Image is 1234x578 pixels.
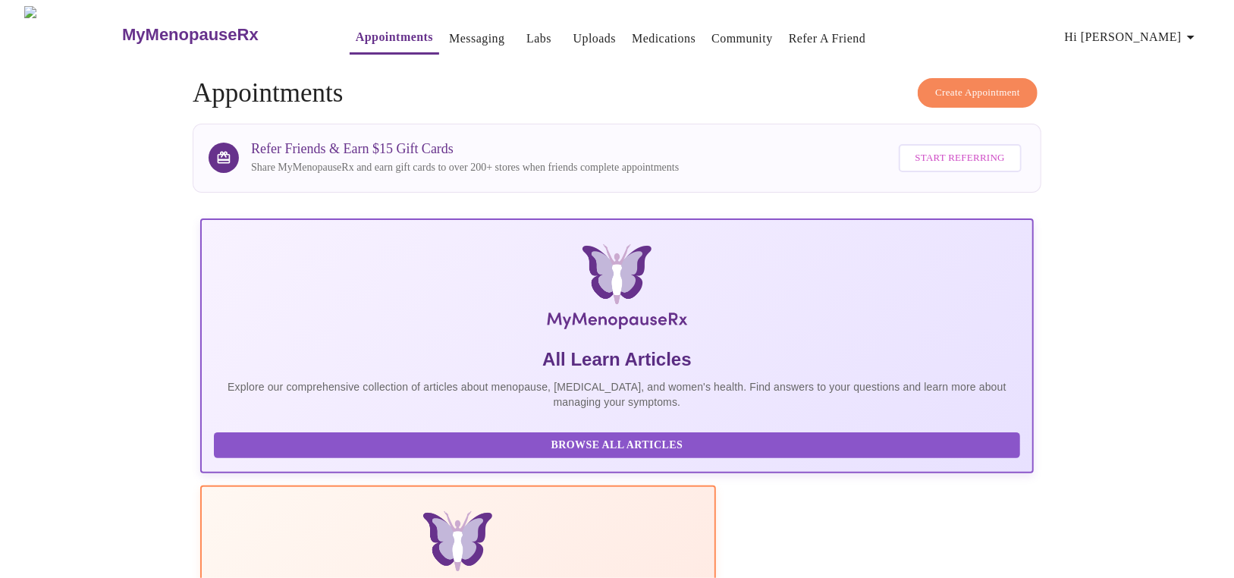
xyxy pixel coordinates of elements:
[122,25,259,45] h3: MyMenopauseRx
[443,24,510,54] button: Messaging
[24,6,121,63] img: MyMenopauseRx Logo
[449,28,504,49] a: Messaging
[526,28,551,49] a: Labs
[515,24,564,54] button: Labs
[632,28,695,49] a: Medications
[1065,27,1200,48] span: Hi [PERSON_NAME]
[350,22,439,55] button: Appointments
[251,141,679,157] h3: Refer Friends & Earn $15 Gift Cards
[915,149,1005,167] span: Start Referring
[626,24,702,54] button: Medications
[229,436,1005,455] span: Browse All Articles
[251,160,679,175] p: Share MyMenopauseRx and earn gift cards to over 200+ stores when friends complete appointments
[214,379,1020,410] p: Explore our comprehensive collection of articles about menopause, [MEDICAL_DATA], and women's hea...
[1059,22,1206,52] button: Hi [PERSON_NAME]
[783,24,872,54] button: Refer a Friend
[899,144,1022,172] button: Start Referring
[573,28,617,49] a: Uploads
[193,78,1041,108] h4: Appointments
[711,28,773,49] a: Community
[214,432,1020,459] button: Browse All Articles
[356,27,433,48] a: Appointments
[214,347,1020,372] h5: All Learn Articles
[918,78,1038,108] button: Create Appointment
[339,244,895,335] img: MyMenopauseRx Logo
[935,84,1020,102] span: Create Appointment
[895,137,1025,180] a: Start Referring
[121,8,319,61] a: MyMenopauseRx
[705,24,779,54] button: Community
[567,24,623,54] button: Uploads
[789,28,866,49] a: Refer a Friend
[214,438,1024,451] a: Browse All Articles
